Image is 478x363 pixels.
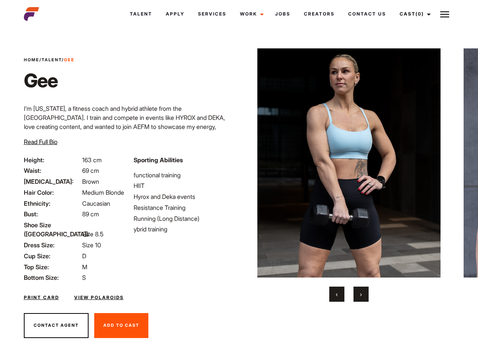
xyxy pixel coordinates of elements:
[64,57,75,62] strong: Gee
[24,220,81,239] span: Shoe Size ([GEOGRAPHIC_DATA]):
[82,189,124,196] span: Medium Blonde
[24,155,81,164] span: Height:
[360,290,362,298] span: Next
[24,313,89,338] button: Contact Agent
[82,274,86,281] span: S
[341,4,393,24] a: Contact Us
[24,273,81,282] span: Bottom Size:
[82,210,99,218] span: 89 cm
[103,323,139,328] span: Add To Cast
[74,294,124,301] a: View Polaroids
[440,10,449,19] img: Burger icon
[134,171,234,180] li: functional training
[24,294,59,301] a: Print Card
[82,252,86,260] span: D
[24,177,81,186] span: [MEDICAL_DATA]:
[297,4,341,24] a: Creators
[24,209,81,219] span: Bust:
[134,214,234,223] li: Running (Long Distance)
[416,11,424,17] span: (0)
[123,4,159,24] a: Talent
[336,290,338,298] span: Previous
[24,199,81,208] span: Ethnicity:
[82,200,110,207] span: Caucasian
[268,4,297,24] a: Jobs
[24,6,39,22] img: cropped-aefm-brand-fav-22-square.png
[134,156,183,164] strong: Sporting Abilities
[42,57,62,62] a: Talent
[24,240,81,250] span: Dress Size:
[191,4,233,24] a: Services
[24,137,58,146] button: Read Full Bio
[24,57,39,62] a: Home
[82,263,87,271] span: M
[24,138,58,146] span: Read Full Bio
[134,203,234,212] li: Resistance Training
[24,104,235,140] p: I’m [US_STATE], a fitness coach and hybrid athlete from the [GEOGRAPHIC_DATA]. I train and compet...
[134,192,234,201] li: Hyrox and Deka events
[24,188,81,197] span: Hair Color:
[24,262,81,271] span: Top Size:
[24,57,75,63] span: / /
[24,166,81,175] span: Waist:
[134,181,234,190] li: HIIT
[82,167,99,174] span: 69 cm
[82,241,101,249] span: Size 10
[82,230,103,238] span: Size 8.5
[134,225,234,234] li: ybrid training
[82,178,99,185] span: Brown
[24,69,75,92] h1: Gee
[393,4,435,24] a: Cast(0)
[94,313,148,338] button: Add To Cast
[24,251,81,261] span: Cup Size:
[82,156,102,164] span: 163 cm
[233,4,268,24] a: Work
[159,4,191,24] a: Apply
